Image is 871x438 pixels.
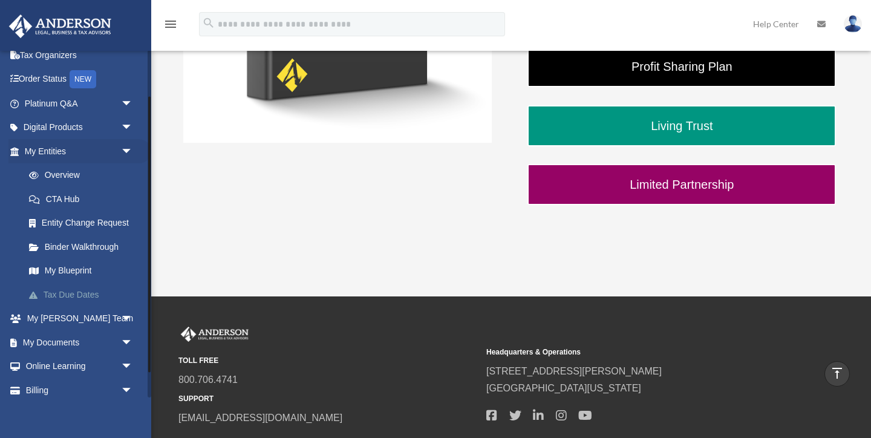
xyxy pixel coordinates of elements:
a: Online Learningarrow_drop_down [8,355,151,379]
a: Limited Partnership [527,164,836,205]
a: Entity Change Request [17,211,151,235]
a: Living Trust [527,105,836,146]
a: My Blueprint [17,259,151,283]
i: menu [163,17,178,31]
a: CTA Hub [17,187,151,211]
img: Anderson Advisors Platinum Portal [5,15,115,38]
a: My [PERSON_NAME] Teamarrow_drop_down [8,307,151,331]
span: arrow_drop_down [121,307,145,332]
a: Digital Productsarrow_drop_down [8,116,151,140]
i: search [202,16,215,30]
a: Platinum Q&Aarrow_drop_down [8,91,151,116]
span: arrow_drop_down [121,139,145,164]
a: Overview [17,163,151,188]
small: TOLL FREE [178,355,478,367]
a: [STREET_ADDRESS][PERSON_NAME] [486,366,662,376]
a: vertical_align_top [824,361,850,387]
a: Order StatusNEW [8,67,151,92]
a: My Entitiesarrow_drop_down [8,139,151,163]
a: Binder Walkthrough [17,235,145,259]
a: 800.706.4741 [178,374,238,385]
a: [GEOGRAPHIC_DATA][US_STATE] [486,383,641,393]
span: arrow_drop_down [121,330,145,355]
a: Tax Due Dates [17,283,151,307]
a: menu [163,21,178,31]
span: arrow_drop_down [121,355,145,379]
span: arrow_drop_down [121,116,145,140]
img: Anderson Advisors Platinum Portal [178,327,251,342]
span: arrow_drop_down [121,91,145,116]
span: arrow_drop_down [121,378,145,403]
img: User Pic [844,15,862,33]
div: NEW [70,70,96,88]
a: My Documentsarrow_drop_down [8,330,151,355]
a: Tax Organizers [8,43,151,67]
a: Profit Sharing Plan [527,46,836,87]
small: SUPPORT [178,393,478,405]
a: Billingarrow_drop_down [8,378,151,402]
i: vertical_align_top [830,366,844,381]
small: Headquarters & Operations [486,346,786,359]
a: [EMAIL_ADDRESS][DOMAIN_NAME] [178,413,342,423]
